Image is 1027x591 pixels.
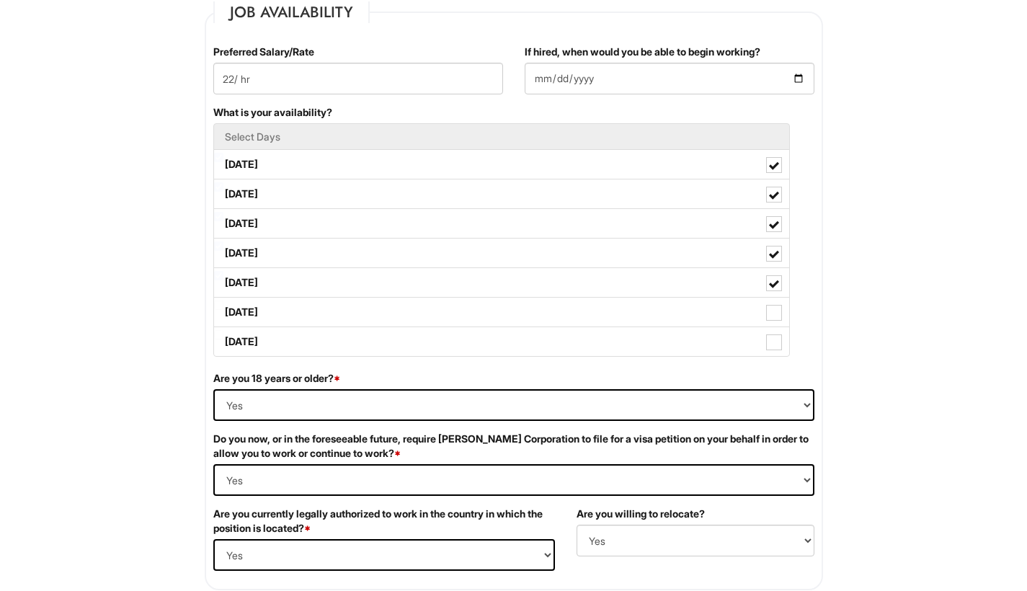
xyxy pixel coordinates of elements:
[214,209,789,238] label: [DATE]
[213,507,555,536] label: Are you currently legally authorized to work in the country in which the position is located?
[214,150,789,179] label: [DATE]
[213,539,555,571] select: (Yes / No)
[577,507,705,521] label: Are you willing to relocate?
[213,45,314,59] label: Preferred Salary/Rate
[213,63,503,94] input: Preferred Salary/Rate
[214,179,789,208] label: [DATE]
[214,298,789,326] label: [DATE]
[213,105,332,120] label: What is your availability?
[225,131,778,142] h5: Select Days
[213,432,814,461] label: Do you now, or in the foreseeable future, require [PERSON_NAME] Corporation to file for a visa pe...
[214,268,789,297] label: [DATE]
[525,45,760,59] label: If hired, when would you be able to begin working?
[213,389,814,421] select: (Yes / No)
[577,525,814,556] select: (Yes / No)
[214,239,789,267] label: [DATE]
[213,1,370,23] legend: Job Availability
[213,464,814,496] select: (Yes / No)
[214,327,789,356] label: [DATE]
[213,371,340,386] label: Are you 18 years or older?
